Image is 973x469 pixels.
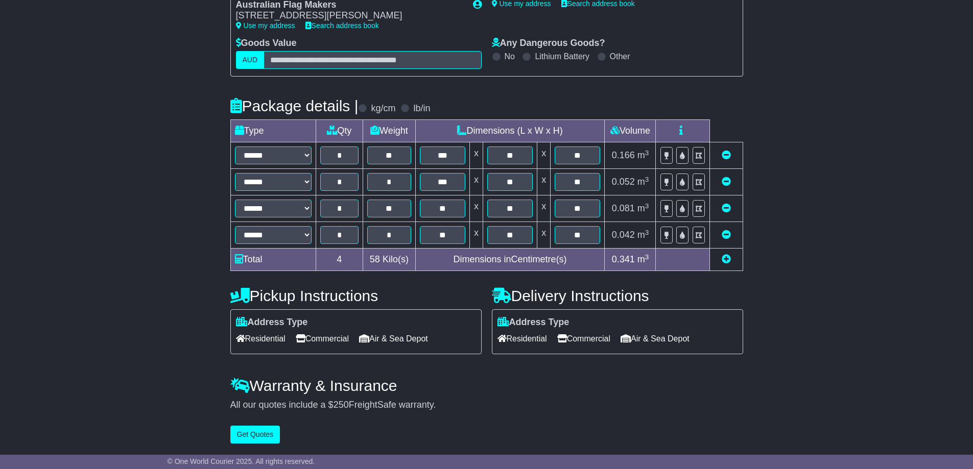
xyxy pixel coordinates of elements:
[557,331,610,347] span: Commercial
[612,150,635,160] span: 0.166
[645,229,649,236] sup: 3
[230,249,316,271] td: Total
[505,52,515,61] label: No
[230,287,482,304] h4: Pickup Instructions
[230,120,316,142] td: Type
[415,120,605,142] td: Dimensions (L x W x H)
[492,38,605,49] label: Any Dangerous Goods?
[334,400,349,410] span: 250
[236,331,286,347] span: Residential
[637,150,649,160] span: m
[363,120,416,142] td: Weight
[537,195,551,222] td: x
[370,254,380,264] span: 58
[236,21,295,30] a: Use my address
[230,426,280,443] button: Get Quotes
[469,195,483,222] td: x
[469,142,483,169] td: x
[722,230,731,240] a: Remove this item
[612,230,635,240] span: 0.042
[492,287,743,304] h4: Delivery Instructions
[605,120,656,142] td: Volume
[469,222,483,249] td: x
[645,149,649,157] sup: 3
[415,249,605,271] td: Dimensions in Centimetre(s)
[637,203,649,213] span: m
[469,169,483,195] td: x
[612,254,635,264] span: 0.341
[537,142,551,169] td: x
[296,331,349,347] span: Commercial
[230,400,743,411] div: All our quotes include a $ FreightSafe warranty.
[236,51,265,69] label: AUD
[236,38,297,49] label: Goods Value
[316,249,363,271] td: 4
[305,21,379,30] a: Search address book
[497,317,569,328] label: Address Type
[413,103,430,114] label: lb/in
[230,97,359,114] h4: Package details |
[610,52,630,61] label: Other
[722,203,731,213] a: Remove this item
[612,203,635,213] span: 0.081
[236,317,308,328] label: Address Type
[497,331,547,347] span: Residential
[722,177,731,187] a: Remove this item
[359,331,428,347] span: Air & Sea Depot
[537,222,551,249] td: x
[637,254,649,264] span: m
[722,150,731,160] a: Remove this item
[645,253,649,261] sup: 3
[371,103,395,114] label: kg/cm
[236,10,463,21] div: [STREET_ADDRESS][PERSON_NAME]
[637,177,649,187] span: m
[535,52,589,61] label: Lithium Battery
[637,230,649,240] span: m
[612,177,635,187] span: 0.052
[645,202,649,210] sup: 3
[645,176,649,183] sup: 3
[230,377,743,394] h4: Warranty & Insurance
[722,254,731,264] a: Add new item
[537,169,551,195] td: x
[168,457,315,465] span: © One World Courier 2025. All rights reserved.
[621,331,690,347] span: Air & Sea Depot
[316,120,363,142] td: Qty
[363,249,416,271] td: Kilo(s)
